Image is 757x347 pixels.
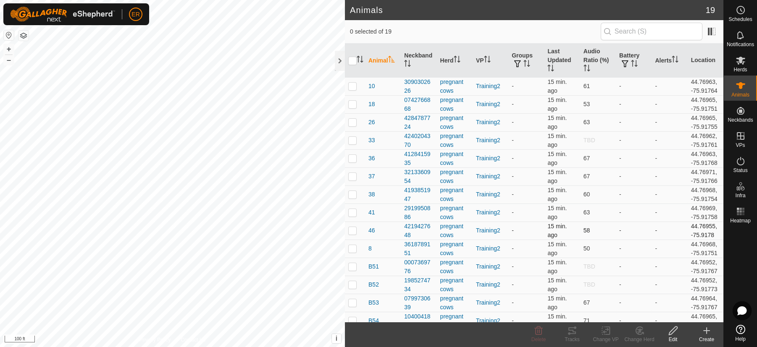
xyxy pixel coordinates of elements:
a: Training2 [476,119,500,125]
div: 0799730639 [404,294,433,312]
div: 3618789151 [404,240,433,258]
span: Herds [733,67,747,72]
td: - [652,258,687,276]
th: Audio Ratio (%) [580,44,616,78]
span: 33 [368,136,375,145]
p-sorticon: Activate to sort [584,66,590,73]
td: - [616,222,652,240]
span: Neckbands [728,117,753,123]
td: - [508,131,544,149]
td: - [616,276,652,294]
a: Training2 [476,155,500,162]
a: Training2 [476,317,500,324]
span: B53 [368,298,379,307]
th: Battery [616,44,652,78]
td: - [508,222,544,240]
td: - [652,185,687,204]
td: - [652,95,687,113]
div: pregnant cows [440,78,469,95]
a: Training2 [476,191,500,198]
span: TBD [584,281,595,288]
span: B51 [368,262,379,271]
td: - [616,77,652,95]
td: - [652,240,687,258]
p-sorticon: Activate to sort [357,57,363,64]
div: Tracks [555,336,589,343]
td: - [652,167,687,185]
th: Neckband [401,44,436,78]
td: 44.76965, -75.91755 [688,113,723,131]
span: Aug 16, 2025, 10:50 PM [547,78,567,94]
p-sorticon: Activate to sort [523,61,530,68]
td: 44.76963, -75.91768 [688,149,723,167]
span: VPs [736,143,745,148]
div: 0007369776 [404,258,433,276]
div: pregnant cows [440,132,469,149]
span: 53 [584,101,590,107]
button: + [4,44,14,54]
td: 44.76952, -75.91773 [688,276,723,294]
span: 60 [584,191,590,198]
span: 67 [584,299,590,306]
td: - [616,258,652,276]
span: 67 [584,173,590,180]
span: TBD [584,263,595,270]
span: Aug 16, 2025, 10:50 PM [547,241,567,256]
div: pregnant cows [440,204,469,222]
div: 4240204370 [404,132,433,149]
div: pregnant cows [440,312,469,330]
a: Training2 [476,209,500,216]
button: Reset Map [4,30,14,40]
span: Aug 16, 2025, 10:50 PM [547,313,567,329]
div: 1040041865 [404,312,433,330]
th: Last Updated [544,44,580,78]
span: 61 [584,83,590,89]
td: - [508,113,544,131]
span: Infra [735,193,745,198]
td: 44.76964, -75.91767 [688,294,723,312]
a: Training2 [476,137,500,143]
td: - [652,204,687,222]
td: 44.76952, -75.91767 [688,258,723,276]
p-sorticon: Activate to sort [454,57,460,64]
a: Training2 [476,263,500,270]
a: Help [724,321,757,345]
span: 50 [584,245,590,252]
span: Status [733,168,747,173]
span: i [336,335,337,342]
div: Edit [656,336,690,343]
div: pregnant cows [440,294,469,312]
td: 44.76968, -75.91754 [688,185,723,204]
span: 26 [368,118,375,127]
span: Aug 16, 2025, 10:50 PM [547,151,567,166]
span: 36 [368,154,375,163]
td: 44.76965, -75.91751 [688,95,723,113]
th: Groups [508,44,544,78]
span: Aug 16, 2025, 10:50 PM [547,187,567,202]
span: Aug 16, 2025, 10:50 PM [547,97,567,112]
span: Aug 16, 2025, 10:50 PM [547,205,567,220]
div: pregnant cows [440,96,469,113]
td: - [652,312,687,330]
button: Map Layers [18,31,29,41]
span: Heatmap [730,218,751,223]
h2: Animals [350,5,706,15]
td: - [652,77,687,95]
a: Training2 [476,101,500,107]
p-sorticon: Activate to sort [631,61,638,68]
div: 3213360954 [404,168,433,185]
td: - [508,95,544,113]
p-sorticon: Activate to sort [388,57,395,64]
th: Location [688,44,723,78]
span: 63 [584,119,590,125]
span: 19 [706,4,715,16]
p-sorticon: Activate to sort [547,66,554,73]
button: – [4,55,14,65]
td: - [508,276,544,294]
span: 41 [368,208,375,217]
td: - [616,131,652,149]
td: - [508,312,544,330]
td: 44.76962, -75.91761 [688,131,723,149]
input: Search (S) [601,23,702,40]
span: Help [735,337,746,342]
